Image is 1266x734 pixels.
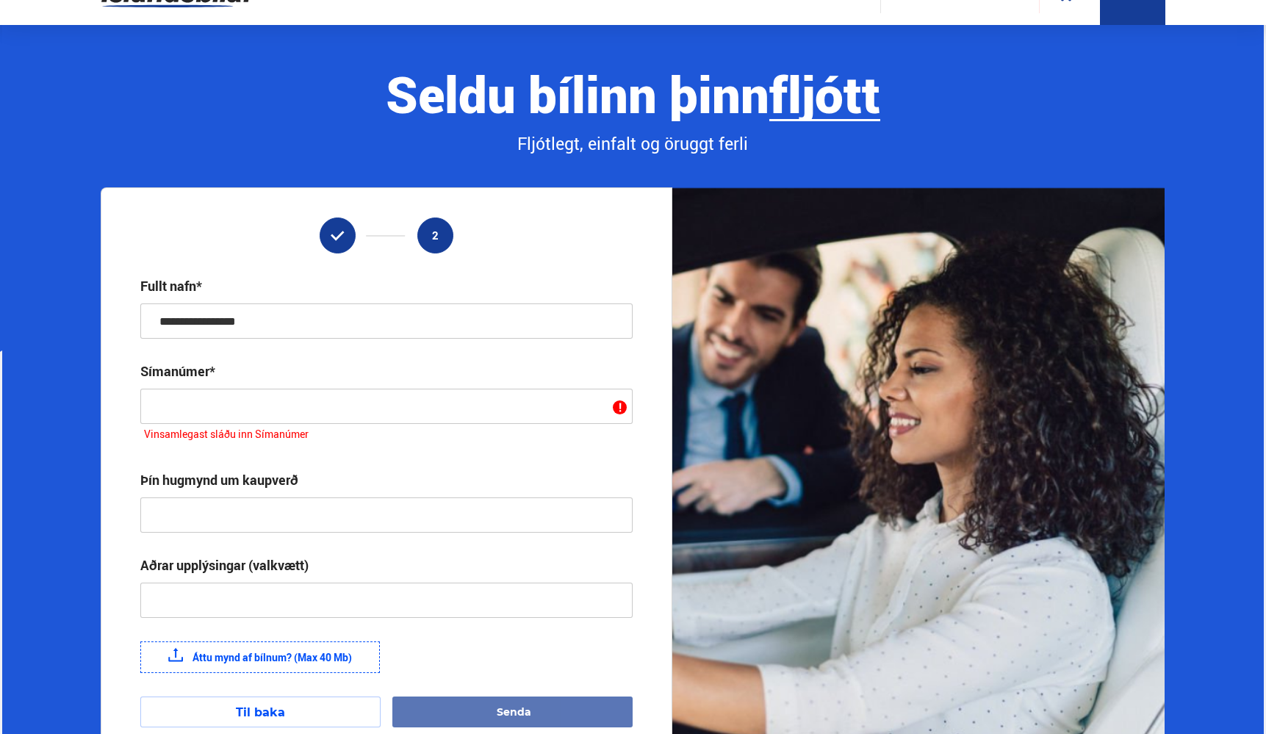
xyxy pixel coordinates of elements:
span: Senda [497,705,531,719]
label: Áttu mynd af bílnum? (Max 40 Mb) [140,641,380,673]
div: Fullt nafn* [140,277,202,295]
div: Vinsamlegast sláðu inn Símanúmer [140,424,633,447]
div: Seldu bílinn þinn [101,66,1165,121]
div: Fljótlegt, einfalt og öruggt ferli [101,132,1165,156]
b: fljótt [769,60,880,128]
button: Senda [392,697,633,727]
div: Aðrar upplýsingar (valkvætt) [140,556,309,574]
button: Opna LiveChat spjallviðmót [12,6,56,50]
div: Þín hugmynd um kaupverð [140,471,298,489]
span: 2 [432,229,439,242]
div: Símanúmer* [140,362,215,380]
button: Til baka [140,697,381,727]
